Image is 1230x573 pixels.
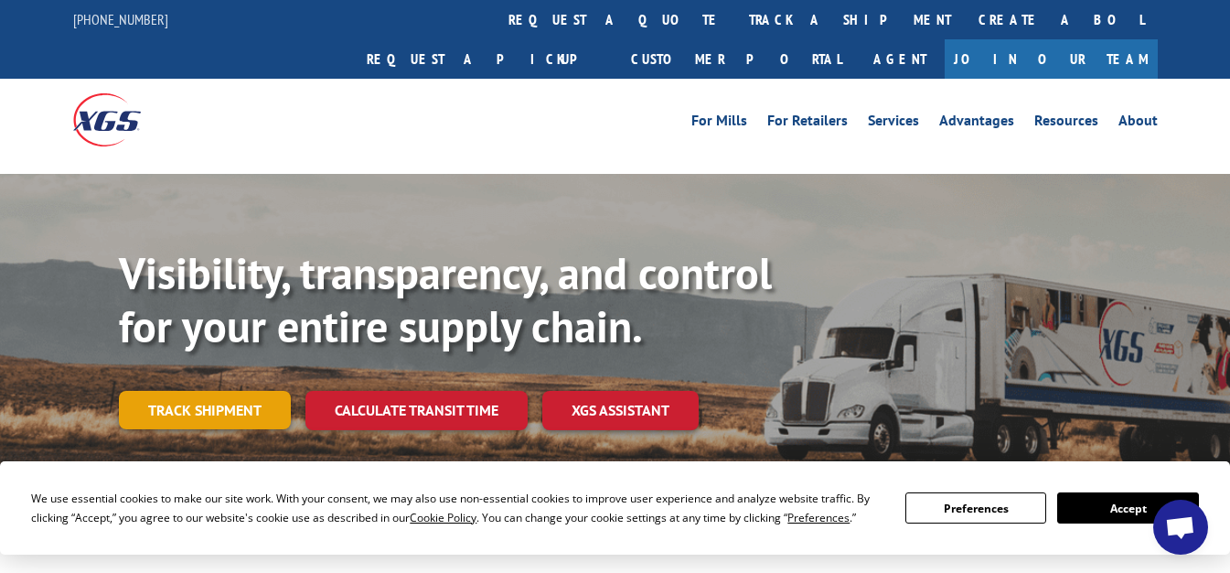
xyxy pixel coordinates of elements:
b: Visibility, transparency, and control for your entire supply chain. [119,244,772,354]
a: XGS ASSISTANT [542,391,699,430]
div: Open chat [1153,500,1208,555]
a: For Mills [691,114,747,134]
a: Agent [855,39,945,79]
a: Track shipment [119,391,291,429]
a: [PHONE_NUMBER] [73,10,168,28]
a: Customer Portal [617,39,855,79]
div: We use essential cookies to make our site work. With your consent, we may also use non-essential ... [31,489,883,527]
a: Resources [1034,114,1098,134]
a: Advantages [939,114,1014,134]
a: Request a pickup [353,39,617,79]
button: Preferences [905,492,1046,524]
a: Calculate transit time [305,391,528,430]
button: Accept [1057,492,1198,524]
a: About [1118,114,1158,134]
span: Preferences [787,510,850,525]
a: For Retailers [767,114,848,134]
a: Services [868,114,919,134]
span: Cookie Policy [410,510,476,525]
a: Join Our Team [945,39,1158,79]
